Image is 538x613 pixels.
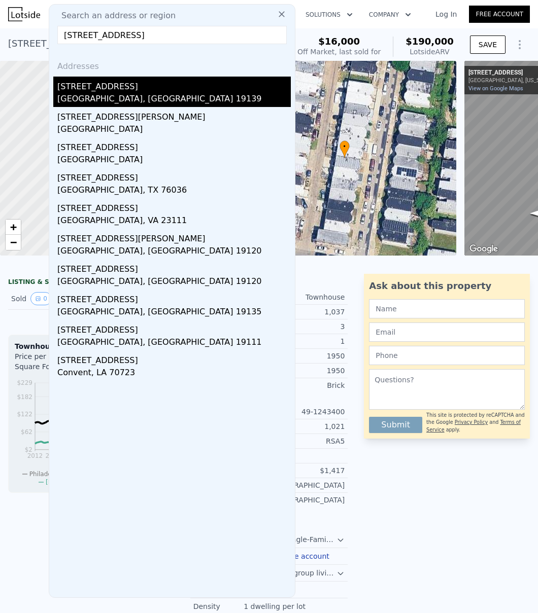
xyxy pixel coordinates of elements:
[406,47,454,57] div: Lotside ARV
[53,52,291,77] div: Addresses
[27,452,43,459] tspan: 2012
[57,214,291,229] div: [GEOGRAPHIC_DATA], VA 23111
[15,341,159,351] div: Townhouses Median Sale
[57,184,291,198] div: [GEOGRAPHIC_DATA], TX 76036
[369,299,525,318] input: Name
[467,242,500,256] img: Google
[57,137,291,154] div: [STREET_ADDRESS]
[269,495,345,505] div: [GEOGRAPHIC_DATA]
[244,601,308,611] div: 1 dwelling per lot
[8,7,40,21] img: Lotside
[15,351,87,378] div: Price per Square Foot
[467,242,500,256] a: Open this area in Google Maps (opens a new window)
[269,436,345,446] div: RSA5
[57,77,291,93] div: [STREET_ADDRESS]
[269,366,345,376] div: 1950
[269,307,345,317] div: 1,037
[46,479,113,486] span: [PERSON_NAME] Rock
[269,480,345,490] div: [GEOGRAPHIC_DATA]
[269,465,345,476] div: $1,417
[297,47,381,57] div: Off Market, last sold for
[17,393,32,401] tspan: $182
[57,168,291,184] div: [STREET_ADDRESS]
[423,9,469,19] a: Log In
[269,292,345,302] div: Townhouse
[57,320,291,336] div: [STREET_ADDRESS]
[57,123,291,137] div: [GEOGRAPHIC_DATA]
[426,412,525,434] div: This site is protected by reCAPTCHA and the Google and apply.
[29,471,78,478] span: Philadelphia Co.
[340,142,350,151] span: •
[269,321,345,332] div: 3
[57,259,291,275] div: [STREET_ADDRESS]
[426,419,521,432] a: Terms of Service
[17,379,32,386] tspan: $229
[361,6,419,24] button: Company
[57,367,291,381] div: Convent, LA 70723
[6,220,21,235] a: Zoom in
[57,93,291,107] div: [GEOGRAPHIC_DATA], [GEOGRAPHIC_DATA] 19139
[406,36,454,47] span: $190,000
[30,292,52,305] button: View historical data
[8,37,250,51] div: [STREET_ADDRESS] , [GEOGRAPHIC_DATA] , PA 19120
[57,26,287,44] input: Enter an address, city, region, neighborhood or zip code
[57,198,291,214] div: [STREET_ADDRESS]
[269,407,345,417] div: 49-1243400
[57,336,291,350] div: [GEOGRAPHIC_DATA], [GEOGRAPHIC_DATA] 19111
[21,428,32,436] tspan: $62
[470,35,506,54] button: SAVE
[244,552,329,560] button: Log in with free account
[455,419,488,425] a: Privacy Policy
[17,411,32,418] tspan: $122
[57,245,291,259] div: [GEOGRAPHIC_DATA], [GEOGRAPHIC_DATA] 19120
[297,6,361,24] button: Solutions
[269,336,345,346] div: 1
[57,275,291,290] div: [GEOGRAPHIC_DATA], [GEOGRAPHIC_DATA] 19120
[369,346,525,365] input: Phone
[369,322,525,342] input: Email
[269,380,345,390] div: Brick
[468,85,523,92] a: View on Google Maps
[8,278,166,288] div: LISTING & SALE HISTORY
[57,306,291,320] div: [GEOGRAPHIC_DATA], [GEOGRAPHIC_DATA] 19135
[469,6,530,23] a: Free Account
[340,140,350,158] div: •
[57,229,291,245] div: [STREET_ADDRESS][PERSON_NAME]
[57,350,291,367] div: [STREET_ADDRESS]
[6,235,21,250] a: Zoom out
[57,107,291,123] div: [STREET_ADDRESS][PERSON_NAME]
[318,36,360,47] span: $16,000
[57,154,291,168] div: [GEOGRAPHIC_DATA]
[46,452,61,459] tspan: 2014
[193,601,244,611] div: Density
[57,290,291,306] div: [STREET_ADDRESS]
[53,10,176,22] span: Search an address or region
[10,236,17,248] span: −
[510,34,530,55] button: Show Options
[269,351,345,361] div: 1950
[25,446,32,453] tspan: $2
[10,221,17,233] span: +
[369,417,422,433] button: Submit
[369,279,525,293] div: Ask about this property
[269,421,345,431] div: 1,021
[11,292,79,305] div: Sold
